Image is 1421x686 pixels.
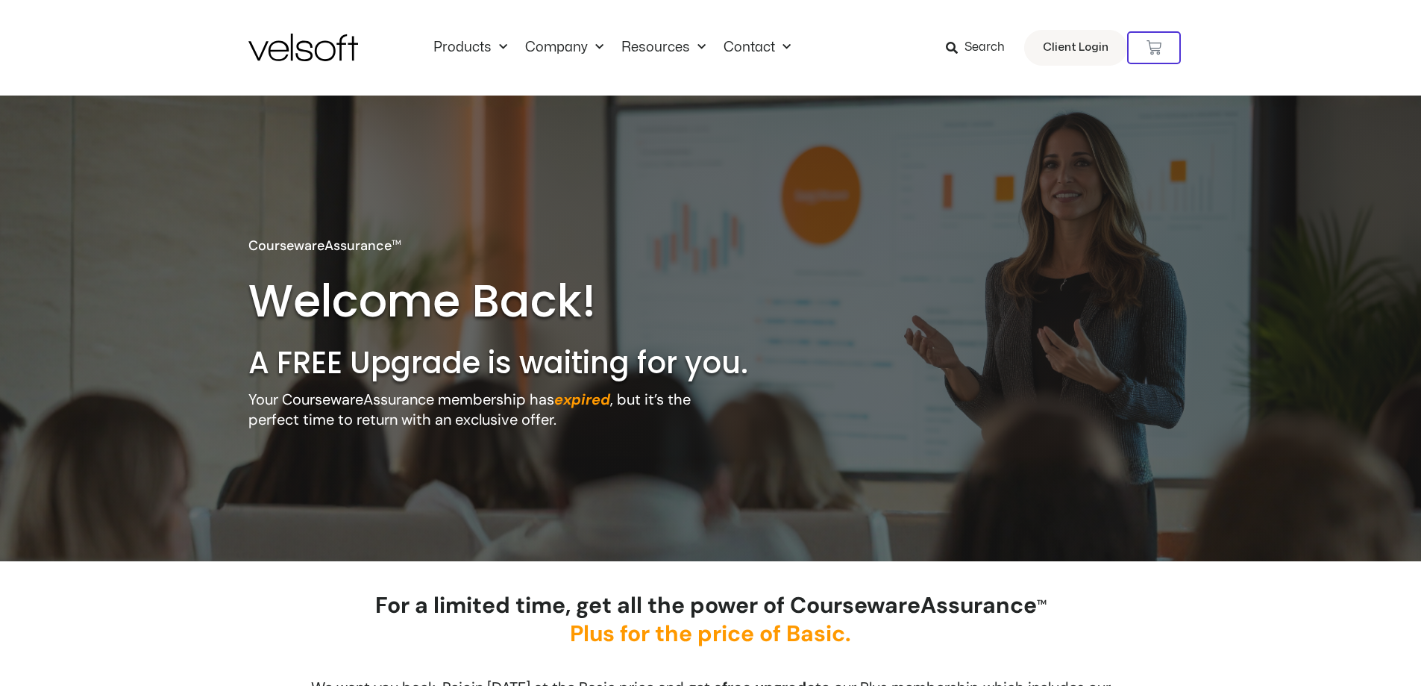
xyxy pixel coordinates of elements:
span: Client Login [1043,38,1108,57]
a: CompanyMenu Toggle [516,40,612,56]
nav: Menu [424,40,800,56]
span: TM [1037,598,1047,607]
strong: For a limited time, get all the power of CoursewareAssurance [375,590,1047,648]
span: Search [964,38,1005,57]
span: TM [392,238,401,247]
img: Velsoft Training Materials [248,34,358,61]
p: CoursewareAssurance [248,236,401,256]
span: Plus for the price of Basic. [570,619,851,648]
a: ProductsMenu Toggle [424,40,516,56]
a: ContactMenu Toggle [715,40,800,56]
h2: A FREE Upgrade is waiting for you. [248,343,811,382]
p: Your CoursewareAssurance membership has , but it’s the perfect time to return with an exclusive o... [248,390,714,430]
a: ResourcesMenu Toggle [612,40,715,56]
strong: expired [554,390,610,409]
h2: Welcome Back! [248,272,619,330]
a: Search [946,35,1015,60]
a: Client Login [1024,30,1127,66]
